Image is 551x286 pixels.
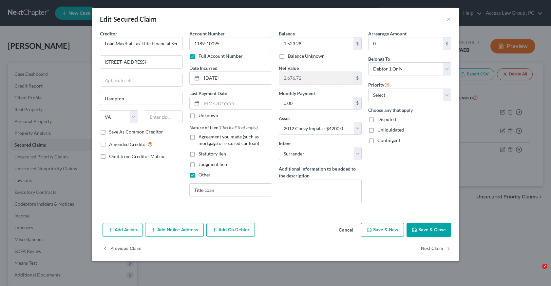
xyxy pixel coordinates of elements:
span: 2 [542,264,547,269]
div: Edit Secured Claim [100,14,157,24]
div: $ [353,72,361,84]
label: Date Incurred [189,65,218,71]
input: Specify... [190,184,272,196]
label: Last Payment Date [189,90,227,97]
button: Save & New [361,223,404,237]
span: Judgment lien [199,161,227,167]
div: $ [353,97,361,110]
button: Cancel [333,224,358,237]
label: Balance [279,30,295,37]
input: Search creditor by name... [100,37,183,50]
input: Enter zip... [145,110,183,123]
button: Previous Claim [103,242,142,256]
input: 0.00 [369,37,443,50]
span: Belongs To [368,56,390,62]
span: Amended Creditor [109,141,147,147]
input: Apt, Suite, etc... [100,74,182,87]
input: MM/DD/YYYY [202,72,272,84]
label: Choose any that apply [368,107,451,113]
button: Add Notice Address [145,223,204,237]
label: Additional information to be added to the description [279,165,362,179]
button: Add Co-Debtor [206,223,255,237]
span: Contingent [377,137,400,143]
input: 0.00 [279,97,353,110]
span: (Check all that apply) [218,125,258,130]
button: × [446,15,451,23]
span: Unliquidated [377,127,404,133]
input: MM/DD/YYYY [202,97,272,110]
label: Balance Unknown [288,53,325,59]
span: Other [199,172,211,177]
button: Add Action [103,223,142,237]
span: Asset [279,115,290,121]
input: 0.00 [279,72,353,84]
label: Arrearage Amount [368,30,407,37]
div: $ [443,37,451,50]
span: Omit from Creditor Matrix [109,153,164,159]
label: Unknown [199,112,218,119]
input: -- [189,37,272,50]
input: 0.00 [279,37,353,50]
span: Statutory lien [199,151,226,156]
label: Save As Common Creditor [109,129,163,135]
span: Agreement you made (such as mortgage or secured car loan) [199,134,259,146]
label: Nature of Lien [189,124,258,131]
label: Priority [368,81,389,89]
label: Monthly Payment [279,90,315,97]
label: Intent [279,140,291,147]
span: Creditor [100,31,117,36]
button: Next Claim [421,242,451,256]
label: Net Value [279,65,299,71]
input: Enter address... [100,56,182,68]
label: Account Number [189,30,225,37]
button: Save & Close [407,223,451,237]
span: Disputed [377,116,396,122]
div: $ [353,37,361,50]
iframe: Intercom live chat [529,264,544,279]
label: Full Account Number [199,53,243,59]
input: Enter city... [100,92,182,105]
